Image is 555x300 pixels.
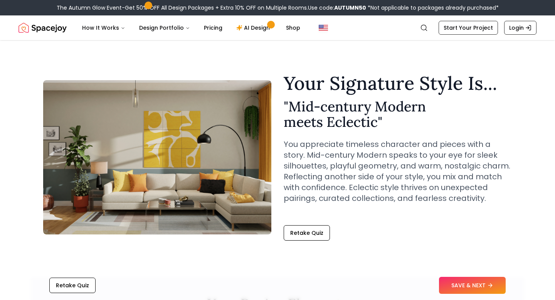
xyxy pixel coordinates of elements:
img: United States [319,23,328,32]
span: Use code: [308,4,366,12]
b: AUTUMN50 [334,4,366,12]
span: *Not applicable to packages already purchased* [366,4,499,12]
button: Design Portfolio [133,20,196,35]
img: Spacejoy Logo [18,20,67,35]
a: Spacejoy [18,20,67,35]
h1: Your Signature Style Is... [284,74,512,93]
nav: Main [76,20,306,35]
a: Login [504,21,536,35]
button: Retake Quiz [49,278,96,293]
h2: " Mid-century Modern meets Eclectic " [284,99,512,130]
nav: Global [18,15,536,40]
button: How It Works [76,20,131,35]
p: You appreciate timeless character and pieces with a story. Mid-century Modern speaks to your eye ... [284,139,512,204]
a: Start Your Project [439,21,498,35]
a: Pricing [198,20,229,35]
img: Mid-century Modern meets Eclectic Style Example [43,80,271,234]
div: The Autumn Glow Event-Get 50% OFF All Design Packages + Extra 10% OFF on Multiple Rooms. [57,4,499,12]
a: Shop [280,20,306,35]
button: SAVE & NEXT [439,277,506,294]
button: Retake Quiz [284,225,330,241]
a: AI Design [230,20,278,35]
